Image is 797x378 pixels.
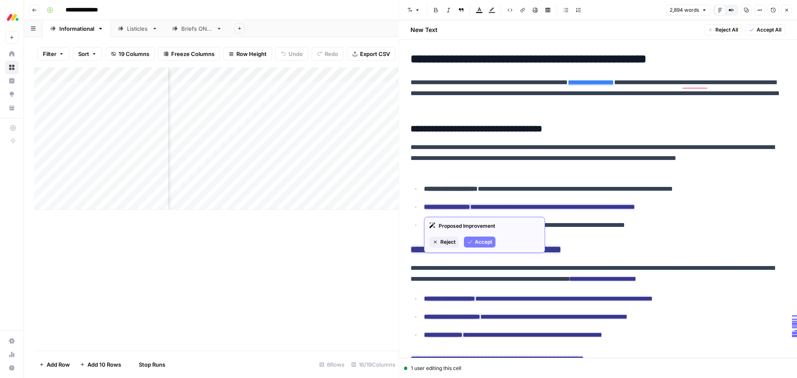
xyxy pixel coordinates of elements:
[5,61,19,74] a: Browse
[312,47,344,61] button: Redo
[464,237,495,248] button: Accept
[43,20,111,37] a: Informational
[111,20,165,37] a: Listicles
[275,47,308,61] button: Undo
[5,334,19,348] a: Settings
[410,26,437,34] h2: New Text
[5,101,19,114] a: Your Data
[289,50,303,58] span: Undo
[78,50,89,58] span: Sort
[756,26,781,34] span: Accept All
[5,7,19,28] button: Workspace: Monday.com
[666,5,710,16] button: 2,894 words
[5,47,19,61] a: Home
[106,47,155,61] button: 19 Columns
[158,47,220,61] button: Freeze Columns
[75,358,126,371] button: Add 10 Rows
[34,358,75,371] button: Add Row
[223,47,272,61] button: Row Height
[347,47,395,61] button: Export CSV
[43,50,56,58] span: Filter
[360,50,390,58] span: Export CSV
[236,50,267,58] span: Row Height
[47,360,70,369] span: Add Row
[440,238,455,246] span: Reject
[325,50,338,58] span: Redo
[348,358,399,371] div: 16/19 Columns
[165,20,229,37] a: Briefs ONLY
[670,6,699,14] span: 2,894 words
[5,10,20,25] img: Monday.com Logo
[139,360,165,369] span: Stop Runs
[181,24,213,33] div: Briefs ONLY
[5,88,19,101] a: Opportunities
[5,348,19,361] a: Usage
[745,24,785,35] button: Accept All
[73,47,102,61] button: Sort
[429,222,540,230] div: Proposed Improvement
[127,24,148,33] div: Listicles
[5,361,19,375] button: Help + Support
[404,365,792,372] div: 1 user editing this cell
[59,24,94,33] div: Informational
[704,24,741,35] button: Reject All
[316,358,348,371] div: 8 Rows
[37,47,69,61] button: Filter
[126,358,170,371] button: Stop Runs
[715,26,738,34] span: Reject All
[119,50,149,58] span: 19 Columns
[475,238,492,246] span: Accept
[429,237,459,248] button: Reject
[87,360,121,369] span: Add 10 Rows
[171,50,214,58] span: Freeze Columns
[5,74,19,88] a: Insights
